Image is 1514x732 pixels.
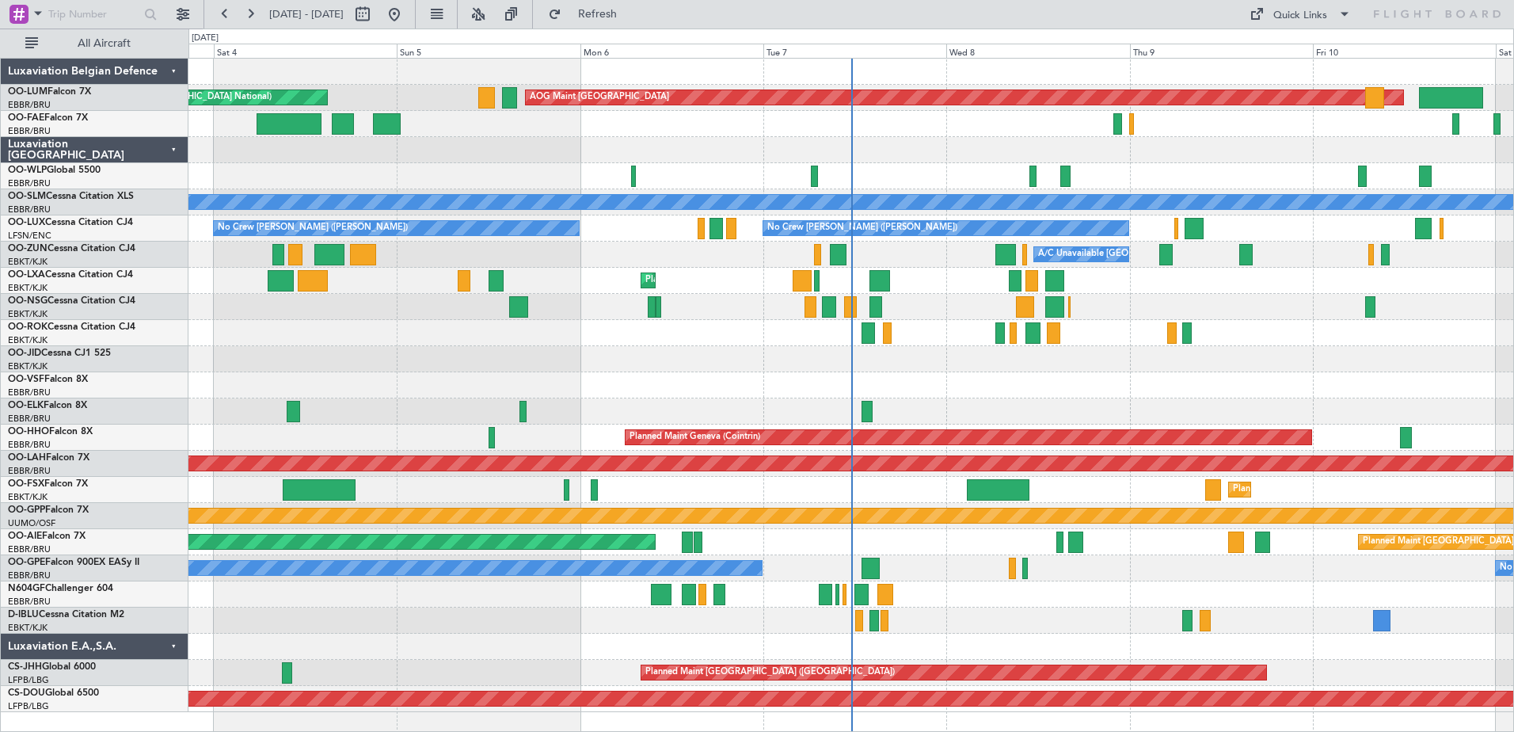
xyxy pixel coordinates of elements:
[8,166,47,175] span: OO-WLP
[8,610,124,620] a: D-IBLUCessna Citation M2
[8,113,88,123] a: OO-FAEFalcon 7X
[8,532,86,541] a: OO-AIEFalcon 7X
[8,584,113,593] a: N604GFChallenger 604
[8,584,45,593] span: N604GF
[8,700,49,712] a: LFPB/LBG
[8,177,51,189] a: EBBR/BRU
[8,688,99,698] a: CS-DOUGlobal 6500
[8,270,133,280] a: OO-LXACessna Citation CJ4
[8,360,48,372] a: EBKT/KJK
[8,543,51,555] a: EBBR/BRU
[8,244,48,254] span: OO-ZUN
[8,125,51,137] a: EBBR/BRU
[8,349,41,358] span: OO-JID
[8,192,134,201] a: OO-SLMCessna Citation XLS
[8,491,48,503] a: EBKT/KJK
[530,86,669,109] div: AOG Maint [GEOGRAPHIC_DATA]
[767,216,957,240] div: No Crew [PERSON_NAME] ([PERSON_NAME])
[8,113,44,123] span: OO-FAE
[946,44,1129,58] div: Wed 8
[214,44,397,58] div: Sat 4
[8,479,88,489] a: OO-FSXFalcon 7X
[8,427,49,437] span: OO-HHO
[8,558,139,567] a: OO-GPEFalcon 900EX EASy II
[8,505,45,515] span: OO-GPP
[8,688,45,698] span: CS-DOU
[8,270,45,280] span: OO-LXA
[8,413,51,425] a: EBBR/BRU
[8,192,46,201] span: OO-SLM
[8,517,55,529] a: UUMO/OSF
[645,661,895,684] div: Planned Maint [GEOGRAPHIC_DATA] ([GEOGRAPHIC_DATA])
[8,322,48,332] span: OO-ROK
[8,505,89,515] a: OO-GPPFalcon 7X
[8,230,51,242] a: LFSN/ENC
[630,425,760,449] div: Planned Maint Geneva (Cointrin)
[541,2,636,27] button: Refresh
[397,44,580,58] div: Sun 5
[48,2,139,26] input: Trip Number
[565,9,631,20] span: Refresh
[1313,44,1496,58] div: Fri 10
[645,269,830,292] div: Planned Maint Kortrijk-[GEOGRAPHIC_DATA]
[8,387,51,398] a: EBBR/BRU
[8,427,93,437] a: OO-HHOFalcon 8X
[8,218,45,227] span: OO-LUX
[8,662,42,672] span: CS-JHH
[8,349,111,358] a: OO-JIDCessna CJ1 525
[8,558,45,567] span: OO-GPE
[8,99,51,111] a: EBBR/BRU
[8,296,135,306] a: OO-NSGCessna Citation CJ4
[8,334,48,346] a: EBKT/KJK
[8,296,48,306] span: OO-NSG
[1242,2,1359,27] button: Quick Links
[8,87,48,97] span: OO-LUM
[8,479,44,489] span: OO-FSX
[218,216,408,240] div: No Crew [PERSON_NAME] ([PERSON_NAME])
[8,401,44,410] span: OO-ELK
[41,38,167,49] span: All Aircraft
[8,465,51,477] a: EBBR/BRU
[1130,44,1313,58] div: Thu 9
[8,439,51,451] a: EBBR/BRU
[8,596,51,608] a: EBBR/BRU
[8,218,133,227] a: OO-LUXCessna Citation CJ4
[269,7,344,21] span: [DATE] - [DATE]
[8,322,135,332] a: OO-ROKCessna Citation CJ4
[8,244,135,254] a: OO-ZUNCessna Citation CJ4
[8,204,51,215] a: EBBR/BRU
[8,308,48,320] a: EBKT/KJK
[8,375,88,384] a: OO-VSFFalcon 8X
[1233,478,1417,501] div: Planned Maint Kortrijk-[GEOGRAPHIC_DATA]
[1273,8,1327,24] div: Quick Links
[8,256,48,268] a: EBKT/KJK
[8,610,39,620] span: D-IBLU
[8,570,51,581] a: EBBR/BRU
[580,44,763,58] div: Mon 6
[8,674,49,686] a: LFPB/LBG
[8,453,46,463] span: OO-LAH
[8,622,48,634] a: EBKT/KJK
[8,166,101,175] a: OO-WLPGlobal 5500
[8,662,96,672] a: CS-JHHGlobal 6000
[8,401,87,410] a: OO-ELKFalcon 8X
[8,87,91,97] a: OO-LUMFalcon 7X
[8,532,42,541] span: OO-AIE
[192,32,219,45] div: [DATE]
[8,375,44,384] span: OO-VSF
[1038,242,1291,266] div: A/C Unavailable [GEOGRAPHIC_DATA]-[GEOGRAPHIC_DATA]
[8,453,89,463] a: OO-LAHFalcon 7X
[17,31,172,56] button: All Aircraft
[8,282,48,294] a: EBKT/KJK
[763,44,946,58] div: Tue 7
